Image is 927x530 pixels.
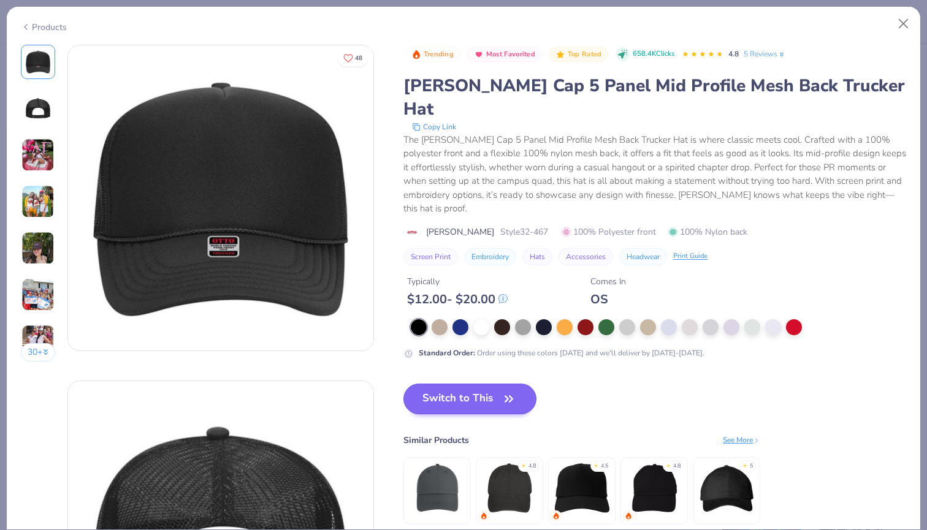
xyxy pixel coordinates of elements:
[426,225,494,238] span: [PERSON_NAME]
[23,94,53,123] img: Back
[21,325,55,358] img: User generated content
[682,45,723,64] div: 4.8 Stars
[403,227,420,237] img: brand logo
[407,275,508,288] div: Typically
[668,225,747,238] span: 100% Nylon back
[474,50,484,59] img: Most Favorited sort
[486,51,535,58] span: Most Favorited
[405,47,460,62] button: Badge Button
[411,50,421,59] img: Trending sort
[593,462,598,467] div: ★
[338,49,368,67] button: Like
[23,47,53,77] img: Front
[21,278,55,311] img: User generated content
[559,248,613,265] button: Accessories
[21,343,56,362] button: 30+
[673,251,708,262] div: Print Guide
[728,49,739,59] span: 4.8
[528,462,536,471] div: 4.8
[521,462,526,467] div: ★
[21,232,55,265] img: User generated content
[590,275,626,288] div: Comes In
[21,21,67,34] div: Products
[467,47,541,62] button: Badge Button
[419,348,475,358] strong: Standard Order :
[419,347,704,358] div: Order using these colors [DATE] and we'll deliver by [DATE]-[DATE].
[464,248,516,265] button: Embroidery
[522,248,552,265] button: Hats
[553,459,611,517] img: Big Accessories 5-Panel Twill Trucker Cap
[625,459,684,517] img: Big Accessories 6-Panel Brushed Twill Unstructured Cap
[403,74,906,121] div: [PERSON_NAME] Cap 5 Panel Mid Profile Mesh Back Trucker Hat
[408,121,460,133] button: copy to clipboard
[403,434,469,447] div: Similar Products
[742,462,747,467] div: ★
[750,462,753,471] div: 5
[403,133,906,216] div: The [PERSON_NAME] Cap 5 Panel Mid Profile Mesh Back Trucker Hat is where classic meets cool. Craf...
[21,138,55,172] img: User generated content
[568,51,602,58] span: Top Rated
[408,459,467,517] img: Authentic Pigment Direct-Dyed Twill Cap
[500,225,548,238] span: Style 32-467
[666,462,671,467] div: ★
[562,225,656,238] span: 100% Polyester front
[744,48,786,59] a: 5 Reviews
[590,292,626,307] div: OS
[424,51,454,58] span: Trending
[633,49,674,59] span: 658.4K Clicks
[673,462,681,471] div: 4.8
[355,55,362,61] span: 48
[403,248,458,265] button: Screen Print
[480,512,487,520] img: trending.gif
[481,459,539,517] img: Adams Optimum Pigment Dyed-Cap
[552,512,560,520] img: trending.gif
[723,434,760,445] div: See More
[68,45,373,350] img: Front
[892,12,915,36] button: Close
[21,185,55,218] img: User generated content
[407,292,508,307] div: $ 12.00 - $ 20.00
[555,50,565,59] img: Top Rated sort
[625,512,632,520] img: trending.gif
[403,384,536,414] button: Switch to This
[698,459,756,517] img: Big Accessories 5-Panel Brushed Twill Unstructured Cap
[601,462,608,471] div: 4.5
[549,47,608,62] button: Badge Button
[619,248,667,265] button: Headwear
